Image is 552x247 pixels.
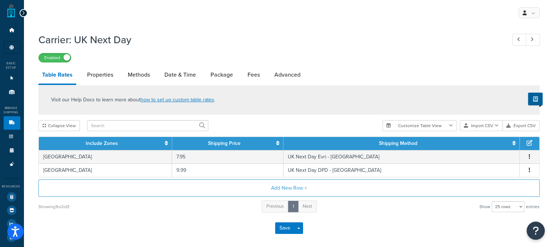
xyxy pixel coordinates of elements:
label: Enabled [39,53,71,62]
button: Add New Row + [38,179,540,197]
span: Show [479,202,490,212]
a: Date & Time [161,66,200,84]
h1: Carrier: UK Next Day [38,33,499,47]
div: Showing 1 to 2 of 2 [38,202,70,212]
p: Visit our Help Docs to learn more about . [51,96,215,104]
button: Open Resource Center [527,222,545,240]
button: Customize Table View [383,120,457,131]
td: [GEOGRAPHIC_DATA] [39,163,172,177]
a: Properties [83,66,117,84]
li: Marketplace [4,204,20,217]
a: 1 [288,201,299,212]
li: Websites [4,72,20,85]
a: Previous Record [512,34,527,46]
li: Test Your Rates [4,190,20,203]
a: Next Record [526,34,540,46]
a: Package [207,66,237,84]
a: Methods [124,66,154,84]
a: Fees [244,66,263,84]
td: 7.95 [172,150,283,163]
li: Dashboard [4,24,20,37]
a: Shipping Method [379,139,417,147]
a: Previous [262,201,289,212]
span: Previous [266,203,284,210]
td: [GEOGRAPHIC_DATA] [39,150,172,163]
button: Save [275,222,295,234]
a: Table Rates [38,66,76,85]
td: 9.99 [172,163,283,177]
td: UK Next Day Evri - [GEOGRAPHIC_DATA] [283,150,520,163]
li: Analytics [4,217,20,230]
button: Show Help Docs [528,93,543,105]
li: Advanced Features [4,158,20,171]
input: Search [87,120,208,131]
a: how to set up custom table rates [140,96,214,104]
td: UK Next Day DPD - [GEOGRAPHIC_DATA] [283,163,520,177]
button: Export CSV [503,120,540,131]
button: Import CSV [460,120,503,131]
span: entries [526,202,540,212]
a: Next [298,201,317,212]
a: Shipping Price [208,139,241,147]
li: Help Docs [4,231,20,244]
span: Next [303,203,312,210]
li: Carriers [4,116,20,130]
a: Advanced [271,66,304,84]
li: Time Slots [4,144,20,157]
a: Include Zones [86,139,118,147]
li: Origins [4,85,20,99]
button: Collapse View [38,120,80,131]
li: Shipping Rules [4,130,20,143]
